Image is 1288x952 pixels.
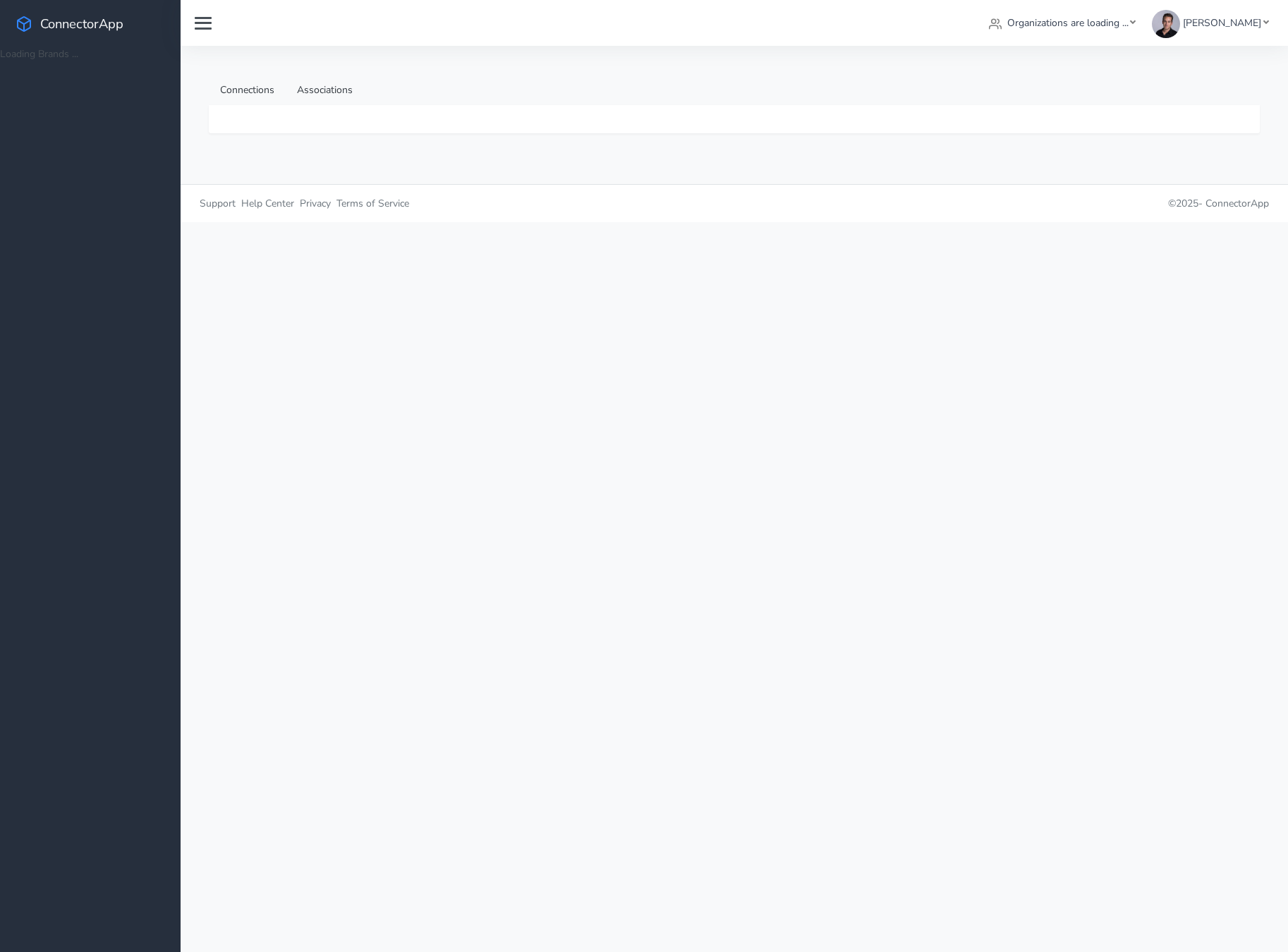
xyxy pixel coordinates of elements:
[40,15,123,32] span: ConnectorApp
[1007,16,1129,30] span: Organizations are loading ...
[1205,197,1269,210] span: ConnectorApp
[209,74,286,106] a: Connections
[1152,10,1180,38] img: Ashley Heron
[336,197,409,210] span: Terms of Service
[745,196,1269,211] p: © 2025 -
[1183,16,1261,30] span: [PERSON_NAME]
[241,197,294,210] span: Help Center
[200,197,236,210] span: Support
[1146,10,1274,36] a: [PERSON_NAME]
[286,74,364,106] a: Associations
[300,197,331,210] span: Privacy
[983,10,1141,36] a: Organizations are loading ...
